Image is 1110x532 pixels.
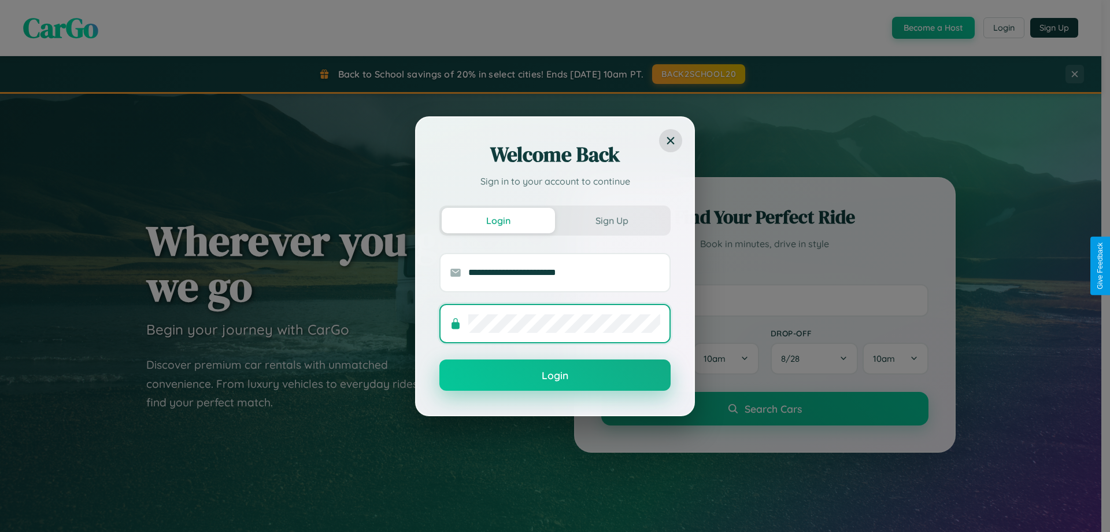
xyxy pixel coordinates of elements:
[1096,243,1104,289] div: Give Feedback
[439,174,671,188] p: Sign in to your account to continue
[442,208,555,233] button: Login
[439,359,671,391] button: Login
[555,208,668,233] button: Sign Up
[439,141,671,168] h2: Welcome Back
